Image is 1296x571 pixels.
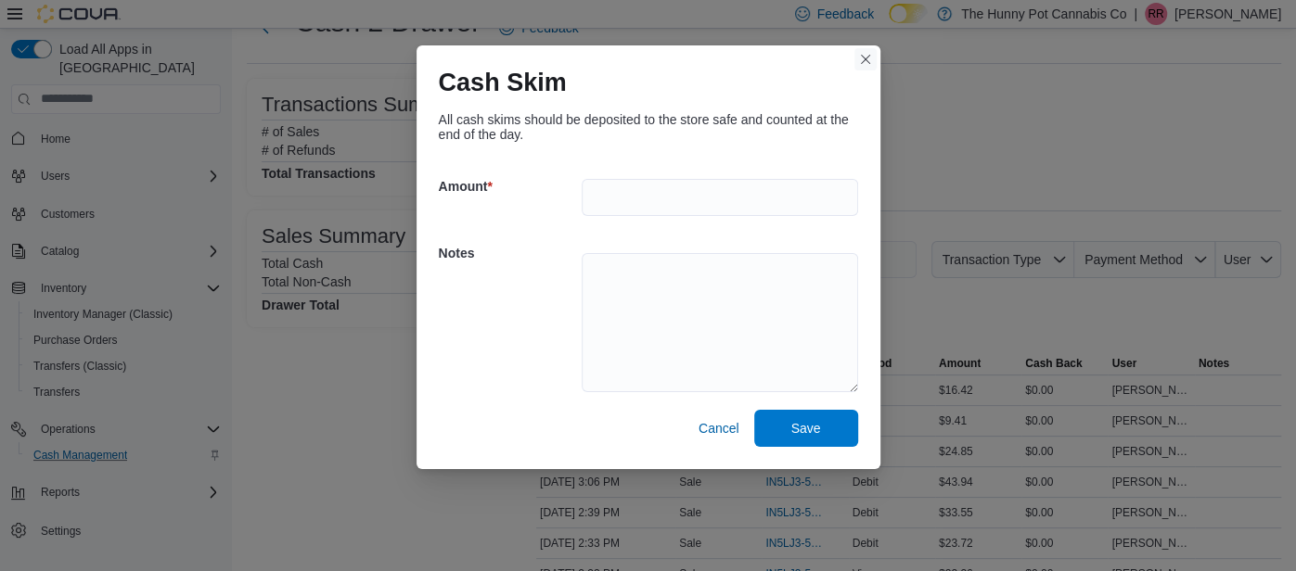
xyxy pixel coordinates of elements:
h5: Amount [439,168,578,205]
button: Closes this modal window [854,48,877,70]
button: Save [754,410,858,447]
span: Save [791,419,821,438]
h5: Notes [439,235,578,272]
h1: Cash Skim [439,68,567,97]
button: Cancel [691,410,747,447]
span: Cancel [699,419,739,438]
div: All cash skims should be deposited to the store safe and counted at the end of the day. [439,112,858,142]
